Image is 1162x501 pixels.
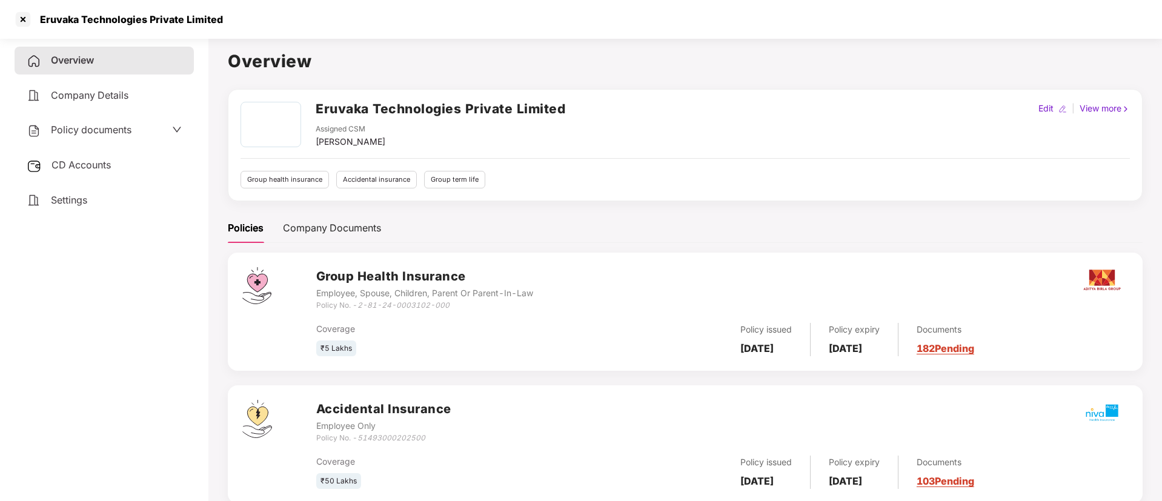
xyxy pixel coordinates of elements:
div: Accidental insurance [336,171,417,188]
h3: Group Health Insurance [316,267,533,286]
div: Coverage [316,455,587,468]
div: ₹5 Lakhs [316,340,356,357]
img: svg+xml;base64,PHN2ZyB4bWxucz0iaHR0cDovL3d3dy53My5vcmcvMjAwMC9zdmciIHdpZHRoPSIyNCIgaGVpZ2h0PSIyNC... [27,193,41,208]
span: Settings [51,194,87,206]
div: Assigned CSM [316,124,385,135]
img: svg+xml;base64,PHN2ZyB4bWxucz0iaHR0cDovL3d3dy53My5vcmcvMjAwMC9zdmciIHdpZHRoPSIyNCIgaGVpZ2h0PSIyNC... [27,124,41,138]
div: Policy expiry [829,456,880,469]
img: svg+xml;base64,PHN2ZyB3aWR0aD0iMjUiIGhlaWdodD0iMjQiIHZpZXdCb3g9IjAgMCAyNSAyNCIgZmlsbD0ibm9uZSIgeG... [27,159,42,173]
span: down [172,125,182,134]
h2: Eruvaka Technologies Private Limited [316,99,565,119]
div: | [1069,102,1077,115]
div: Policy No. - [316,433,451,444]
div: [PERSON_NAME] [316,135,385,148]
h3: Accidental Insurance [316,400,451,419]
div: Documents [917,323,974,336]
i: 51493000202500 [357,433,425,442]
img: svg+xml;base64,PHN2ZyB4bWxucz0iaHR0cDovL3d3dy53My5vcmcvMjAwMC9zdmciIHdpZHRoPSI0OS4zMjEiIGhlaWdodD... [242,400,272,438]
div: Documents [917,456,974,469]
div: Coverage [316,322,587,336]
span: CD Accounts [51,159,111,171]
img: svg+xml;base64,PHN2ZyB4bWxucz0iaHR0cDovL3d3dy53My5vcmcvMjAwMC9zdmciIHdpZHRoPSIyNCIgaGVpZ2h0PSIyNC... [27,54,41,68]
div: Policy issued [740,323,792,336]
img: rightIcon [1121,105,1130,113]
h1: Overview [228,48,1143,75]
div: Employee, Spouse, Children, Parent Or Parent-In-Law [316,287,533,300]
div: ₹50 Lakhs [316,473,361,489]
b: [DATE] [740,342,774,354]
div: View more [1077,102,1132,115]
div: Policy No. - [316,300,533,311]
img: svg+xml;base64,PHN2ZyB4bWxucz0iaHR0cDovL3d3dy53My5vcmcvMjAwMC9zdmciIHdpZHRoPSI0Ny43MTQiIGhlaWdodD... [242,267,271,304]
div: Policy issued [740,456,792,469]
div: Group health insurance [241,171,329,188]
span: Overview [51,54,94,66]
div: Employee Only [316,419,451,433]
img: aditya.png [1081,259,1123,301]
b: [DATE] [829,342,862,354]
img: editIcon [1058,105,1067,113]
b: [DATE] [740,475,774,487]
span: Policy documents [51,124,131,136]
img: mbhicl.png [1081,391,1123,434]
span: Company Details [51,89,128,101]
div: Policies [228,221,264,236]
i: 2-81-24-0003102-000 [357,300,450,310]
div: Eruvaka Technologies Private Limited [33,13,223,25]
div: Company Documents [283,221,381,236]
img: svg+xml;base64,PHN2ZyB4bWxucz0iaHR0cDovL3d3dy53My5vcmcvMjAwMC9zdmciIHdpZHRoPSIyNCIgaGVpZ2h0PSIyNC... [27,88,41,103]
div: Group term life [424,171,485,188]
div: Edit [1036,102,1056,115]
a: 182 Pending [917,342,974,354]
b: [DATE] [829,475,862,487]
div: Policy expiry [829,323,880,336]
a: 103 Pending [917,475,974,487]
